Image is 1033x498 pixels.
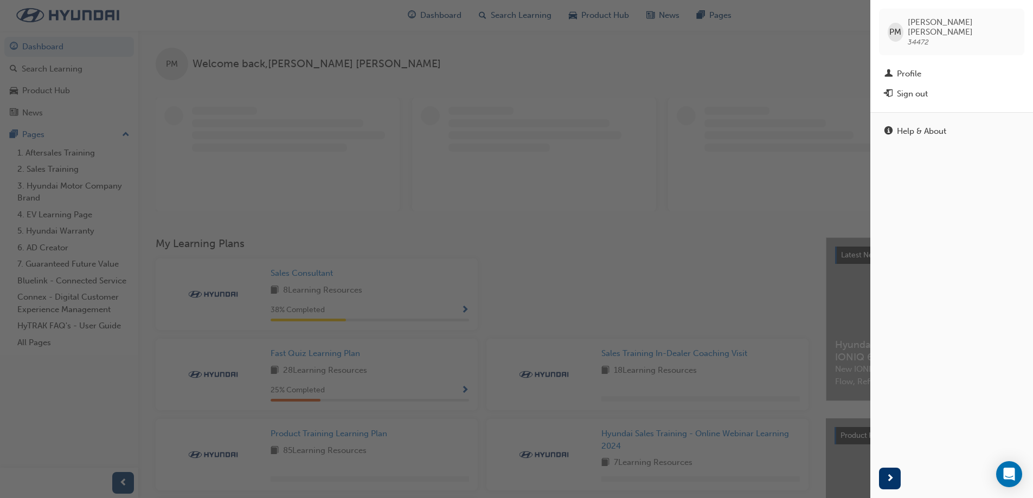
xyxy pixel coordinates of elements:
span: exit-icon [884,89,893,99]
a: Help & About [879,121,1024,141]
a: Profile [879,64,1024,84]
div: Profile [897,68,921,80]
span: 34472 [908,37,929,47]
button: Sign out [879,84,1024,104]
span: [PERSON_NAME] [PERSON_NAME] [908,17,1016,37]
div: Help & About [897,125,946,138]
span: next-icon [886,472,894,486]
span: info-icon [884,127,893,137]
span: PM [889,26,901,38]
span: man-icon [884,69,893,79]
div: Open Intercom Messenger [996,461,1022,487]
div: Sign out [897,88,928,100]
